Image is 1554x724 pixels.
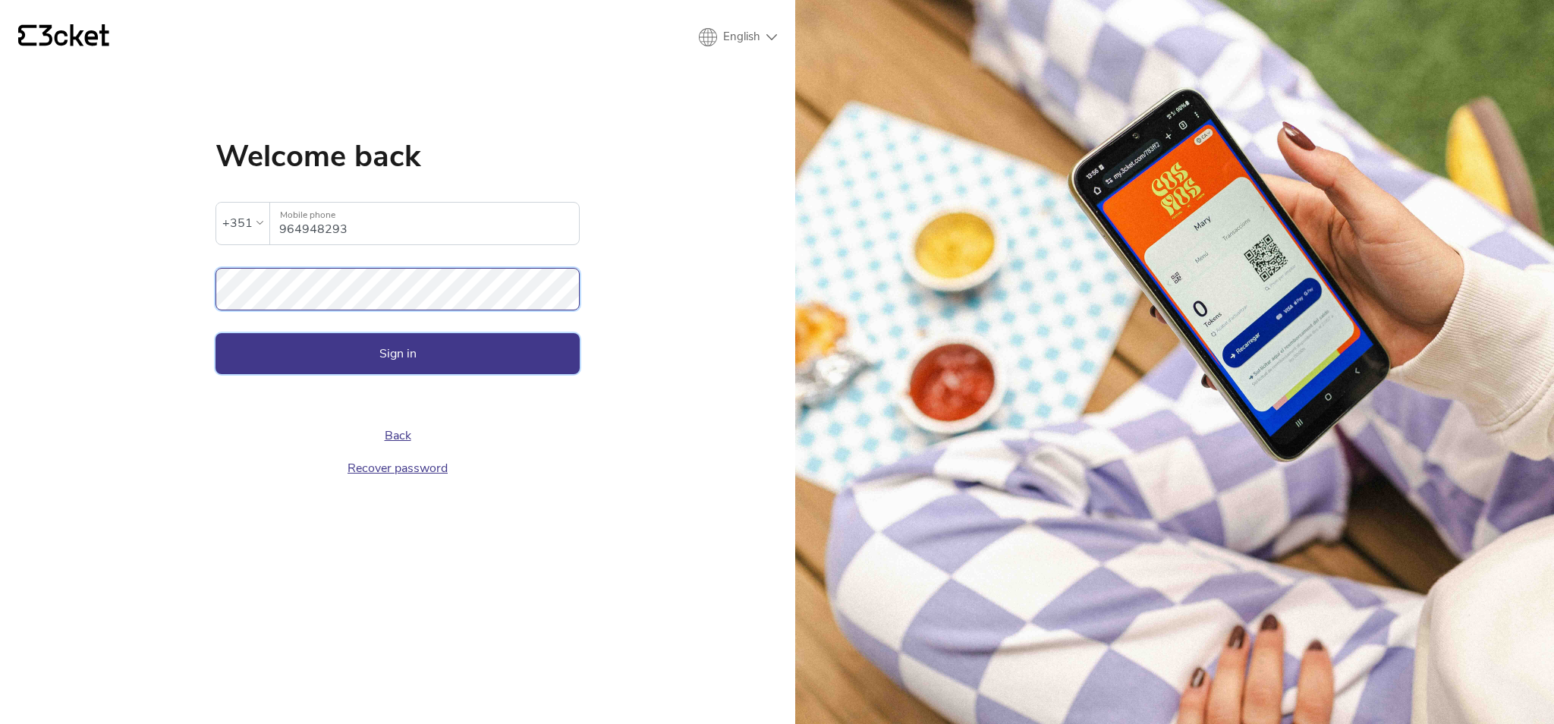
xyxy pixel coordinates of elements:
[348,460,448,477] a: Recover password
[215,268,580,293] label: Password
[215,333,580,374] button: Sign in
[385,427,411,444] a: Back
[215,141,580,172] h1: Welcome back
[18,24,109,50] a: {' '}
[270,203,579,228] label: Mobile phone
[279,203,579,244] input: Mobile phone
[18,25,36,46] g: {' '}
[222,212,253,235] div: +351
